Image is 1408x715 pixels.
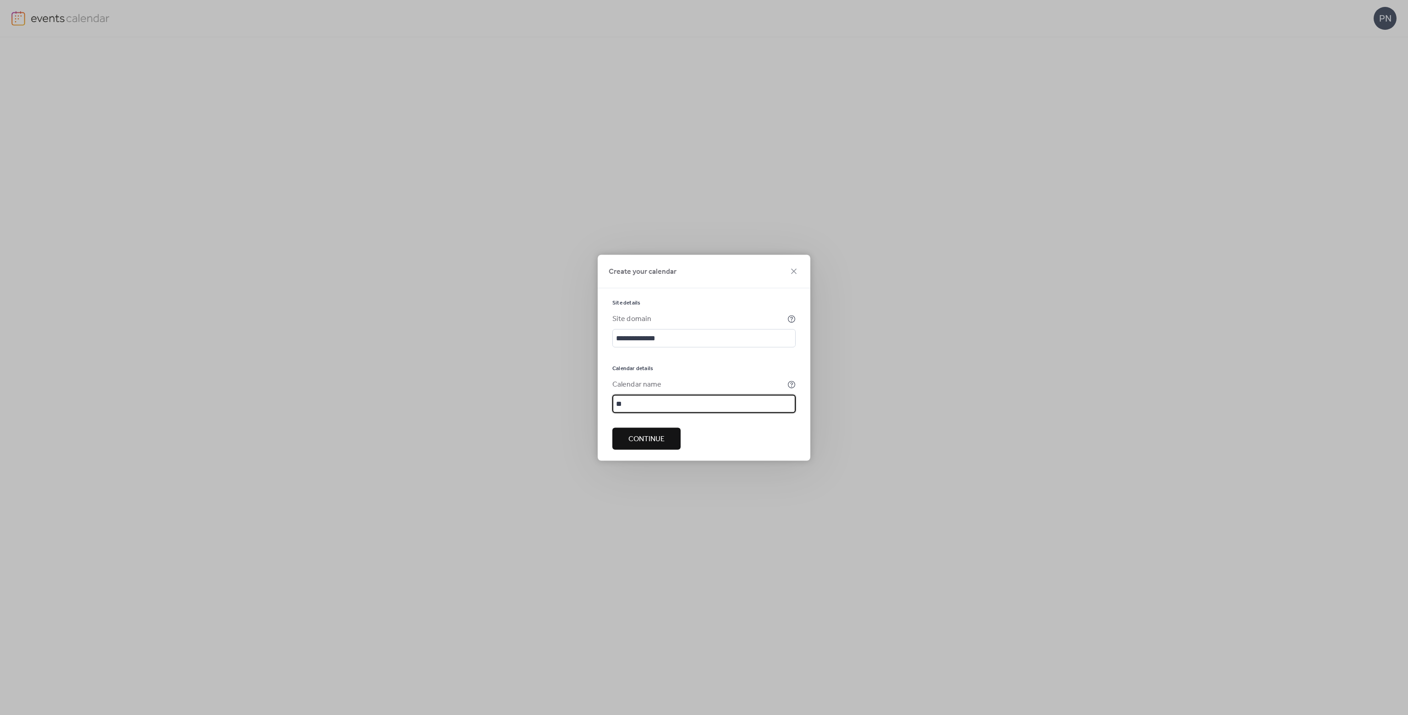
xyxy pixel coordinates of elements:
[612,365,653,372] span: Calendar details
[612,379,786,390] div: Calendar name
[609,266,676,277] span: Create your calendar
[612,427,681,449] button: Continue
[612,299,640,306] span: Site details
[612,313,786,324] div: Site domain
[628,433,665,444] span: Continue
